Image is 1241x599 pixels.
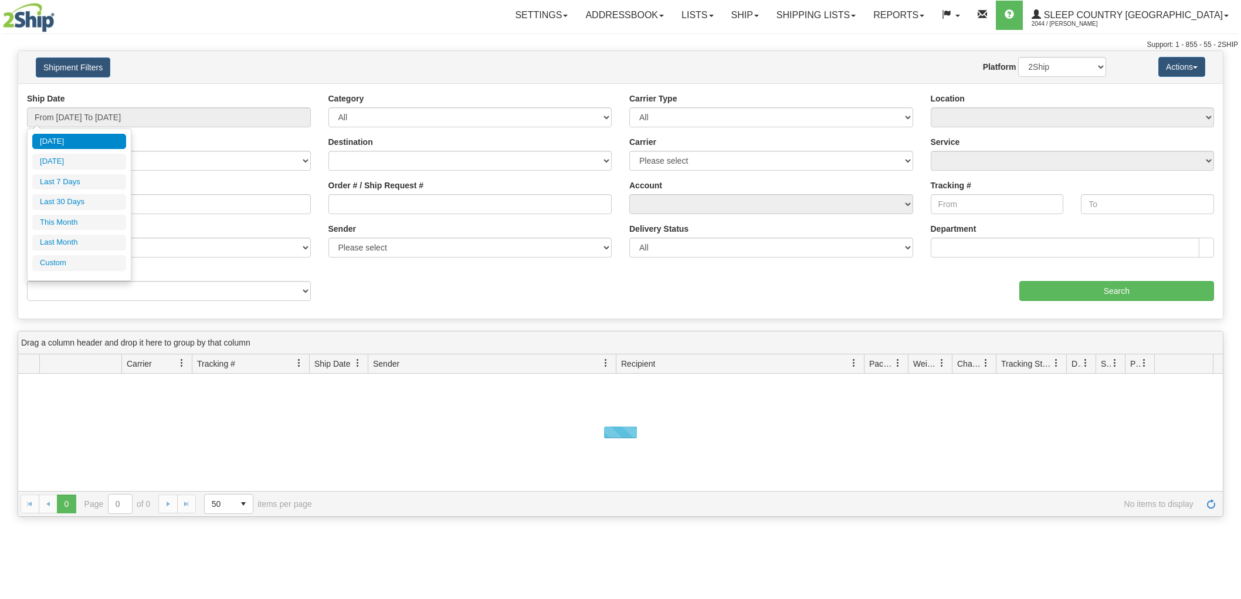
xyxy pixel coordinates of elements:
[1076,353,1096,373] a: Delivery Status filter column settings
[673,1,722,30] a: Lists
[373,358,399,370] span: Sender
[234,495,253,513] span: select
[1134,353,1154,373] a: Pickup Status filter column settings
[172,353,192,373] a: Carrier filter column settings
[931,136,960,148] label: Service
[27,93,65,104] label: Ship Date
[57,495,76,513] span: Page 0
[957,358,982,370] span: Charge
[3,3,55,32] img: logo2044.jpg
[32,215,126,231] li: This Month
[32,194,126,210] li: Last 30 Days
[1001,358,1052,370] span: Tracking Status
[3,40,1238,50] div: Support: 1 - 855 - 55 - 2SHIP
[328,499,1193,509] span: No items to display
[888,353,908,373] a: Packages filter column settings
[18,331,1223,354] div: grid grouping header
[629,136,656,148] label: Carrier
[869,358,894,370] span: Packages
[314,358,350,370] span: Ship Date
[913,358,938,370] span: Weight
[1101,358,1111,370] span: Shipment Issues
[32,235,126,251] li: Last Month
[1130,358,1140,370] span: Pickup Status
[289,353,309,373] a: Tracking # filter column settings
[1041,10,1223,20] span: Sleep Country [GEOGRAPHIC_DATA]
[621,358,655,370] span: Recipient
[768,1,864,30] a: Shipping lists
[931,93,965,104] label: Location
[723,1,768,30] a: Ship
[328,223,356,235] label: Sender
[976,353,996,373] a: Charge filter column settings
[506,1,577,30] a: Settings
[127,358,152,370] span: Carrier
[844,353,864,373] a: Recipient filter column settings
[983,61,1016,73] label: Platform
[204,494,253,514] span: Page sizes drop down
[204,494,312,514] span: items per page
[197,358,235,370] span: Tracking #
[1023,1,1237,30] a: Sleep Country [GEOGRAPHIC_DATA] 2044 / [PERSON_NAME]
[1072,358,1081,370] span: Delivery Status
[1032,18,1120,30] span: 2044 / [PERSON_NAME]
[348,353,368,373] a: Ship Date filter column settings
[1214,239,1240,359] iframe: chat widget
[1081,194,1214,214] input: To
[629,223,689,235] label: Delivery Status
[932,353,952,373] a: Weight filter column settings
[864,1,933,30] a: Reports
[32,255,126,271] li: Custom
[328,93,364,104] label: Category
[596,353,616,373] a: Sender filter column settings
[629,180,662,191] label: Account
[212,498,227,510] span: 50
[931,194,1064,214] input: From
[84,494,151,514] span: Page of 0
[931,223,976,235] label: Department
[328,180,424,191] label: Order # / Ship Request #
[1046,353,1066,373] a: Tracking Status filter column settings
[32,154,126,170] li: [DATE]
[1019,281,1214,301] input: Search
[629,93,677,104] label: Carrier Type
[32,174,126,190] li: Last 7 Days
[577,1,673,30] a: Addressbook
[36,57,110,77] button: Shipment Filters
[32,134,126,150] li: [DATE]
[1202,495,1220,513] a: Refresh
[1158,57,1205,77] button: Actions
[931,180,971,191] label: Tracking #
[1105,353,1125,373] a: Shipment Issues filter column settings
[328,136,373,148] label: Destination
